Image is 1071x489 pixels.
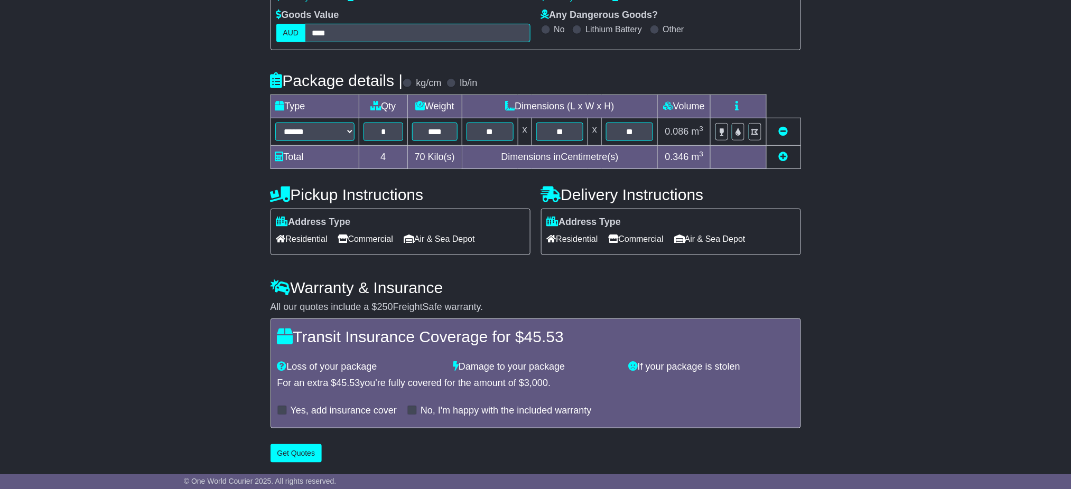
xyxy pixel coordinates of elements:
label: No [554,24,565,34]
label: Other [663,24,684,34]
sup: 3 [700,125,704,133]
td: 4 [359,146,408,169]
span: m [692,152,704,162]
span: Commercial [338,231,393,247]
label: kg/cm [416,78,441,89]
td: Volume [658,95,711,118]
span: Air & Sea Depot [404,231,475,247]
h4: Transit Insurance Coverage for $ [277,328,794,345]
h4: Delivery Instructions [541,186,801,203]
td: Kilo(s) [408,146,462,169]
h4: Warranty & Insurance [271,279,801,296]
sup: 3 [700,150,704,158]
td: Type [271,95,359,118]
td: Total [271,146,359,169]
td: Qty [359,95,408,118]
td: Weight [408,95,462,118]
span: 45.53 [524,328,564,345]
td: Dimensions (L x W x H) [462,95,658,118]
span: Air & Sea Depot [674,231,746,247]
div: All our quotes include a $ FreightSafe warranty. [271,302,801,313]
label: No, I'm happy with the included warranty [421,405,592,417]
span: 70 [415,152,425,162]
label: Yes, add insurance cover [291,405,397,417]
span: m [692,126,704,137]
div: For an extra $ you're fully covered for the amount of $ . [277,378,794,389]
label: lb/in [460,78,477,89]
div: Loss of your package [272,361,448,373]
a: Remove this item [779,126,788,137]
span: 45.53 [337,378,360,388]
span: Commercial [609,231,664,247]
label: Address Type [547,217,621,228]
span: 250 [377,302,393,312]
span: Residential [276,231,328,247]
span: © One World Courier 2025. All rights reserved. [184,477,337,485]
a: Add new item [779,152,788,162]
span: 0.086 [665,126,689,137]
button: Get Quotes [271,444,322,463]
span: 3,000 [524,378,548,388]
label: Any Dangerous Goods? [541,10,658,21]
td: x [588,118,602,146]
label: Address Type [276,217,351,228]
label: AUD [276,24,306,42]
h4: Package details | [271,72,403,89]
span: 0.346 [665,152,689,162]
div: If your package is stolen [623,361,799,373]
div: Damage to your package [448,361,623,373]
label: Lithium Battery [585,24,642,34]
td: x [518,118,532,146]
span: Residential [547,231,598,247]
label: Goods Value [276,10,339,21]
td: Dimensions in Centimetre(s) [462,146,658,169]
h4: Pickup Instructions [271,186,530,203]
